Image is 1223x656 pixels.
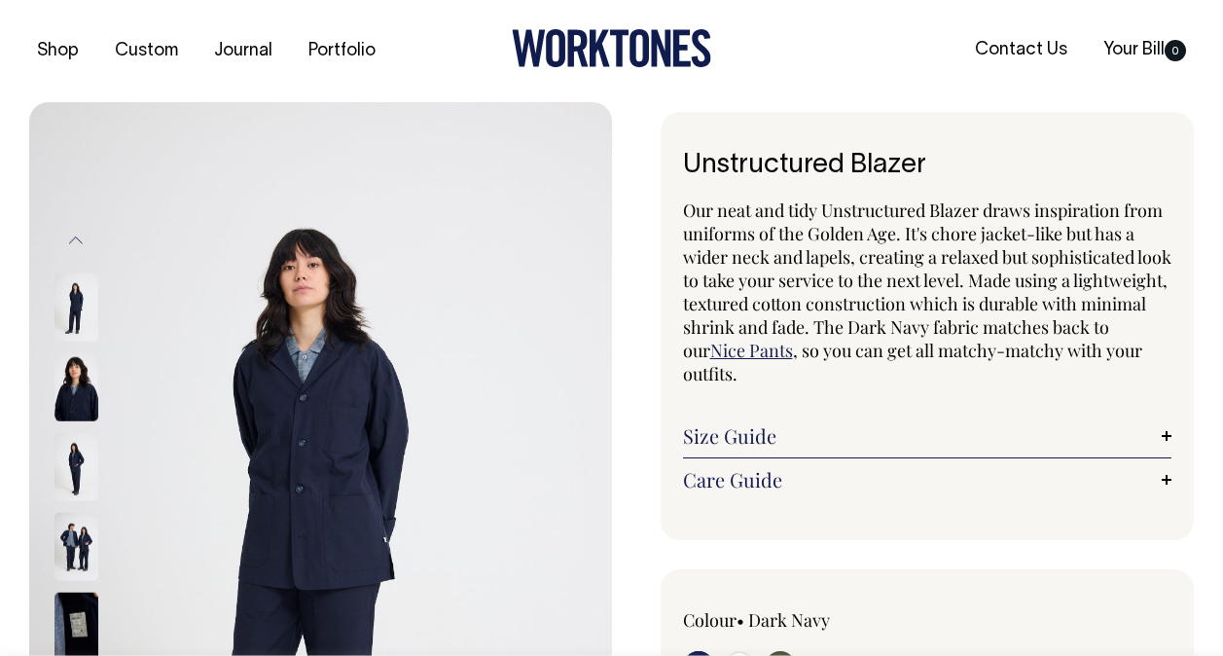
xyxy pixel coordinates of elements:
a: Contact Us [967,34,1075,66]
a: Shop [29,35,87,67]
div: Colour [683,608,879,632]
a: Size Guide [683,424,1172,448]
img: dark-navy [54,352,98,420]
label: Dark Navy [748,608,830,632]
a: Your Bill0 [1096,34,1194,66]
span: Our neat and tidy Unstructured Blazer draws inspiration from uniforms of the Golden Age. It's cho... [683,199,1171,362]
span: 0 [1165,40,1186,61]
img: dark-navy [54,273,98,341]
span: , so you can get all matchy-matchy with your outfits. [683,339,1142,385]
a: Care Guide [683,468,1172,492]
button: Previous [61,219,90,263]
img: dark-navy [54,512,98,580]
a: Journal [206,35,280,67]
a: Portfolio [301,35,383,67]
span: • [737,608,744,632]
h1: Unstructured Blazer [683,151,1172,181]
a: Nice Pants [710,339,793,362]
img: dark-navy [54,432,98,500]
a: Custom [107,35,186,67]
